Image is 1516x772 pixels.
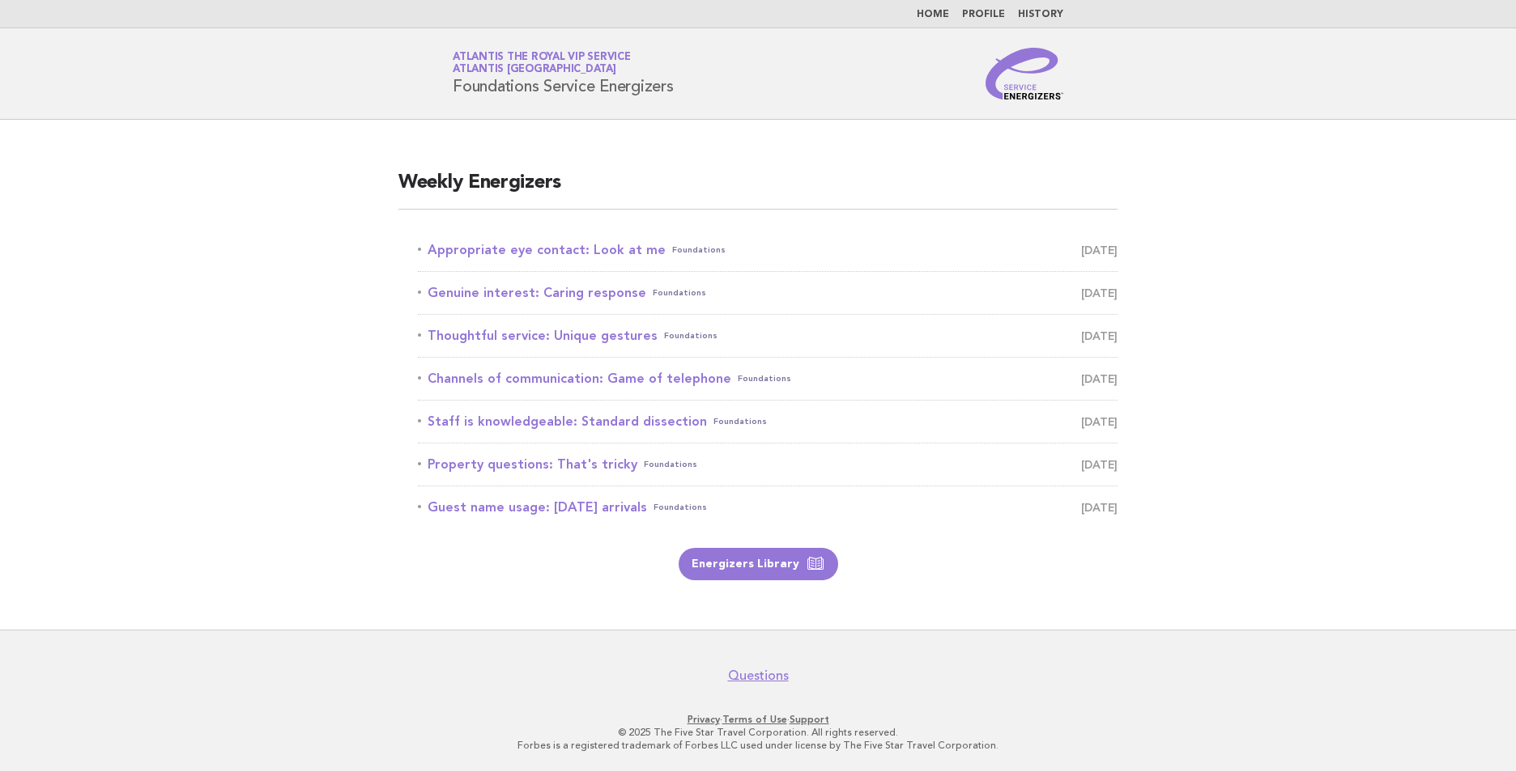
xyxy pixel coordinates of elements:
a: Privacy [688,714,720,725]
a: Energizers Library [679,548,838,580]
span: [DATE] [1081,367,1118,390]
a: Appropriate eye contact: Look at meFoundations [DATE] [418,239,1118,261]
span: [DATE] [1081,496,1118,519]
span: Foundations [672,239,726,261]
span: [DATE] [1081,453,1118,476]
a: Support [790,714,829,725]
a: Terms of Use [722,714,787,725]
span: [DATE] [1081,239,1118,261]
span: [DATE] [1081,282,1118,304]
a: Home [917,10,949,19]
span: Foundations [713,410,767,433]
span: Foundations [664,324,718,347]
span: [DATE] [1081,410,1118,433]
a: Guest name usage: [DATE] arrivalsFoundations [DATE] [418,496,1118,519]
p: · · [262,713,1254,726]
a: Profile [962,10,1005,19]
a: Questions [728,668,789,684]
a: Channels of communication: Game of telephoneFoundations [DATE] [418,367,1118,390]
p: © 2025 The Five Star Travel Corporation. All rights reserved. [262,726,1254,739]
a: Thoughtful service: Unique gesturesFoundations [DATE] [418,324,1118,347]
span: [DATE] [1081,324,1118,347]
span: Foundations [654,496,707,519]
h1: Foundations Service Energizers [453,53,674,95]
img: Service Energizers [986,48,1063,100]
a: Genuine interest: Caring responseFoundations [DATE] [418,282,1118,304]
p: Forbes is a registered trademark of Forbes LLC used under license by The Five Star Travel Corpora... [262,739,1254,752]
span: Foundations [738,367,791,390]
a: Staff is knowledgeable: Standard dissectionFoundations [DATE] [418,410,1118,433]
a: History [1018,10,1063,19]
span: Foundations [653,282,706,304]
a: Atlantis the Royal VIP ServiceAtlantis [GEOGRAPHIC_DATA] [453,52,631,74]
span: Foundations [644,453,697,476]
h2: Weekly Energizers [398,170,1118,210]
span: Atlantis [GEOGRAPHIC_DATA] [453,65,616,75]
a: Property questions: That's trickyFoundations [DATE] [418,453,1118,476]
